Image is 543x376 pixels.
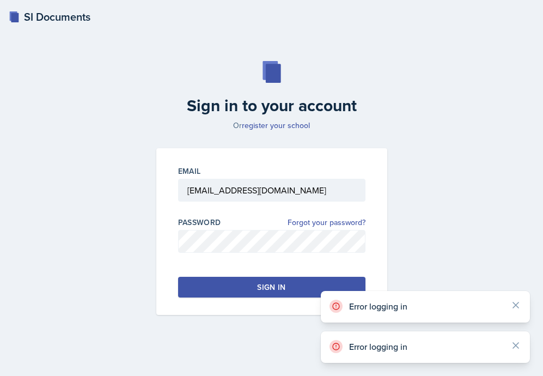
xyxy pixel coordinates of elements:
a: register your school [242,120,310,131]
label: Password [178,217,221,228]
input: Email [178,179,365,202]
label: Email [178,166,201,177]
p: Error logging in [349,301,502,312]
p: Error logging in [349,341,502,352]
h2: Sign in to your account [150,96,394,116]
a: Forgot your password? [288,217,365,228]
button: Sign in [178,277,365,298]
p: Or [150,120,394,131]
a: SI Documents [9,9,90,25]
div: Sign in [257,282,285,293]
